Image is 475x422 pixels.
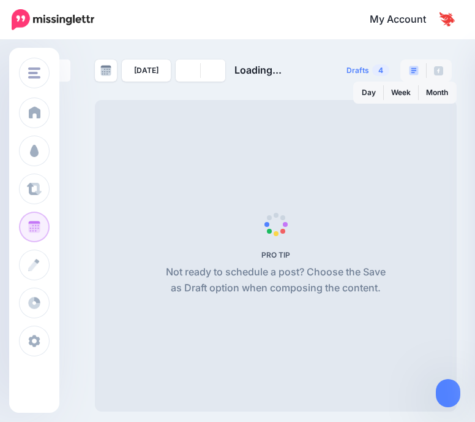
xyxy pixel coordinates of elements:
img: facebook-grey-square.png [434,66,443,75]
img: Missinglettr [12,9,94,30]
a: Day [354,83,383,102]
img: menu.png [28,67,40,79]
span: 4 [372,64,389,76]
h5: PRO TIP [161,250,391,259]
span: Loading... [234,64,282,76]
a: [DATE] [122,59,171,82]
a: Add [8,157,32,168]
a: Drafts4 [339,59,397,82]
img: paragraph-boxed.png [409,66,419,75]
p: Not ready to schedule a post? Choose the Save as Draft option when composing the content. [161,264,391,296]
span: Drafts [346,67,369,74]
img: calendar-grey-darker.png [100,65,111,76]
a: Month [419,83,455,102]
a: Week [384,83,418,102]
a: My Account [357,5,457,35]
